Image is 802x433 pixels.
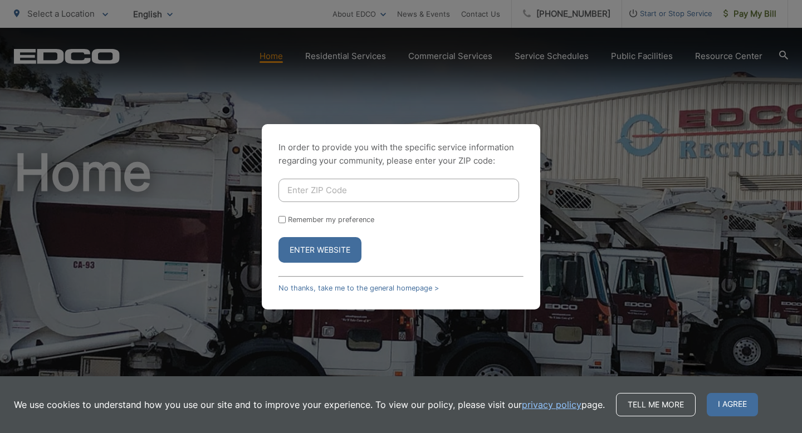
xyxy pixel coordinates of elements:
span: I agree [707,393,758,416]
p: In order to provide you with the specific service information regarding your community, please en... [278,141,524,168]
a: Tell me more [616,393,696,416]
a: No thanks, take me to the general homepage > [278,284,439,292]
a: privacy policy [522,398,581,411]
p: We use cookies to understand how you use our site and to improve your experience. To view our pol... [14,398,605,411]
input: Enter ZIP Code [278,179,519,202]
label: Remember my preference [288,215,374,224]
button: Enter Website [278,237,361,263]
